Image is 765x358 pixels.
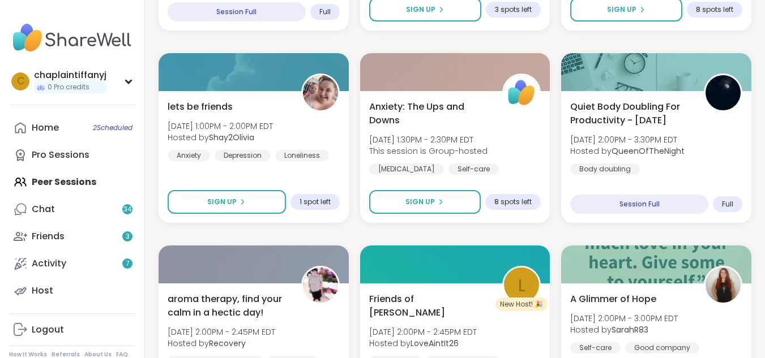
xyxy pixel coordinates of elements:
div: [MEDICAL_DATA] [369,163,444,175]
span: 8 spots left [494,197,532,206]
div: Depression [215,150,271,161]
button: Sign Up [168,190,286,214]
img: ShareWell [504,75,539,110]
span: A Glimmer of Hope [570,292,656,306]
button: Sign Up [369,190,481,214]
span: 3 [126,232,130,241]
span: This session is Group-hosted [369,145,488,157]
div: Loneliness [275,150,329,161]
div: Logout [32,324,64,336]
span: Sign Up [405,197,435,207]
span: Hosted by [570,145,685,157]
div: Host [32,284,53,297]
span: c [17,74,24,89]
span: Friends of [PERSON_NAME] [369,292,490,320]
a: Chat34 [9,196,135,223]
div: Activity [32,257,66,270]
span: [DATE] 2:00PM - 3:00PM EDT [570,313,678,324]
div: Friends [32,230,65,243]
span: [DATE] 2:00PM - 3:30PM EDT [570,134,685,145]
b: Shay2Olivia [209,132,254,143]
img: ShareWell Nav Logo [9,18,135,58]
span: Anxiety: The Ups and Downs [369,100,490,127]
span: Full [319,7,331,16]
div: New Host! 🎉 [495,297,548,311]
span: lets be friends [168,100,233,114]
span: 3 spots left [495,5,532,14]
img: Recovery [303,268,338,303]
span: 8 spots left [696,5,733,14]
span: Sign Up [607,5,636,15]
span: Hosted by [369,338,477,349]
span: Quiet Body Doubling For Productivity - [DATE] [570,100,691,127]
b: LoveAintIt26 [411,338,459,349]
div: Chat [32,203,55,215]
div: Good company [625,342,699,353]
b: SarahR83 [612,324,648,335]
span: 1 spot left [300,197,331,206]
span: 0 Pro credits [48,83,89,92]
div: Body doubling [570,163,640,175]
b: QueenOfTheNight [612,145,685,157]
img: Shay2Olivia [303,75,338,110]
div: Session Full [168,2,306,21]
span: 7 [126,259,130,269]
div: Anxiety [168,150,210,161]
a: Logout [9,316,135,343]
span: Sign Up [406,5,435,15]
span: L [518,272,525,299]
div: chaplaintiffanyj [34,69,106,81]
div: Home [32,122,59,134]
span: 34 [123,205,132,214]
a: Friends3 [9,223,135,250]
a: Pro Sessions [9,141,135,169]
span: Hosted by [168,338,275,349]
a: Activity7 [9,250,135,277]
span: 2 Scheduled [93,123,133,132]
a: Home2Scheduled [9,114,135,141]
div: Session Full [570,195,708,214]
span: Full [722,200,733,209]
span: [DATE] 1:00PM - 2:00PM EDT [168,120,273,132]
span: Sign Up [207,197,237,207]
div: Self-care [570,342,621,353]
span: aroma therapy, find your calm in a hectic day! [168,292,289,320]
div: Self-care [448,163,499,175]
a: Host [9,277,135,304]
img: QueenOfTheNight [706,75,741,110]
img: SarahR83 [706,268,741,303]
span: [DATE] 2:00PM - 2:45PM EDT [369,326,477,338]
span: [DATE] 2:00PM - 2:45PM EDT [168,326,275,338]
span: Hosted by [570,324,678,335]
div: Pro Sessions [32,149,89,161]
span: [DATE] 1:30PM - 2:30PM EDT [369,134,488,145]
b: Recovery [209,338,246,349]
span: Hosted by [168,132,273,143]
